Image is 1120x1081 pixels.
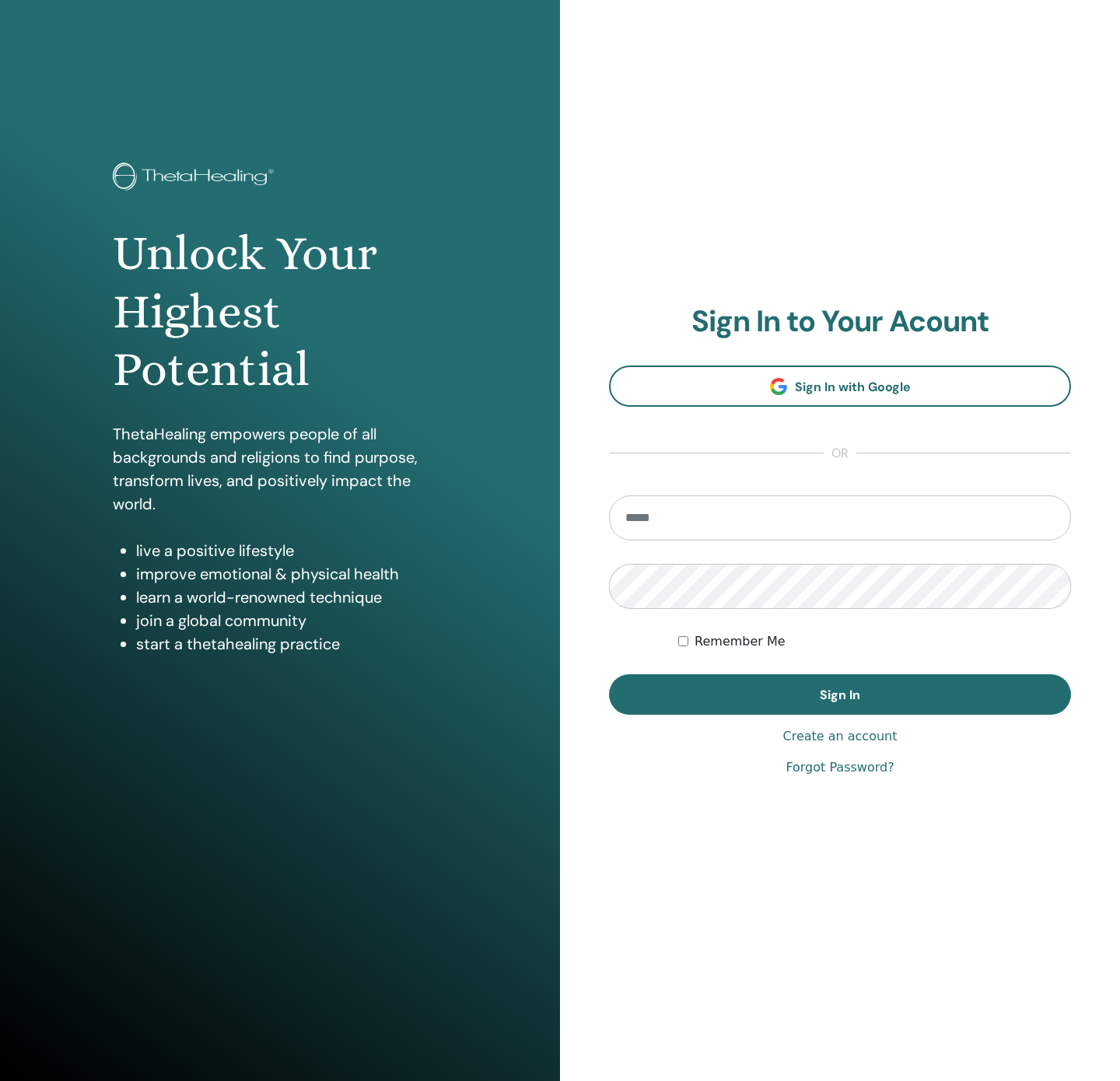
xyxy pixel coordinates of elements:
a: Sign In with Google [609,366,1071,407]
span: Sign In with Google [795,379,911,395]
button: Sign In [609,674,1071,715]
a: Create an account [782,727,897,746]
a: Forgot Password? [786,758,894,777]
li: improve emotional & physical health [136,562,447,586]
span: Sign In [820,687,860,703]
h2: Sign In to Your Acount [609,304,1071,340]
span: or [824,444,856,463]
li: start a thetahealing practice [136,632,447,656]
div: Keep me authenticated indefinitely or until I manually logout [678,632,1071,651]
p: ThetaHealing empowers people of all backgrounds and religions to find purpose, transform lives, a... [113,422,447,516]
h1: Unlock Your Highest Potential [113,225,447,398]
li: learn a world-renowned technique [136,586,447,609]
label: Remember Me [695,632,786,651]
li: live a positive lifestyle [136,539,447,562]
li: join a global community [136,609,447,632]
